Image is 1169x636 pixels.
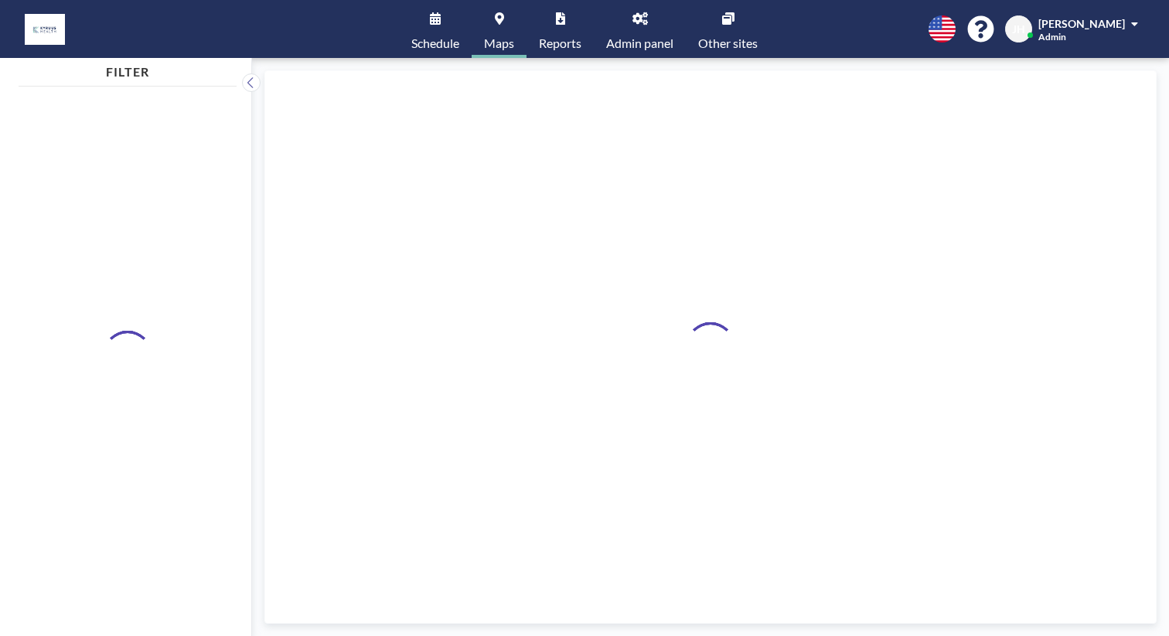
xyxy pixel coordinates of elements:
[539,37,581,49] span: Reports
[1038,31,1066,43] span: Admin
[19,58,237,80] h4: FILTER
[1012,22,1025,36] span: JH
[411,37,459,49] span: Schedule
[698,37,758,49] span: Other sites
[606,37,673,49] span: Admin panel
[484,37,514,49] span: Maps
[1038,17,1125,30] span: [PERSON_NAME]
[25,14,65,45] img: organization-logo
